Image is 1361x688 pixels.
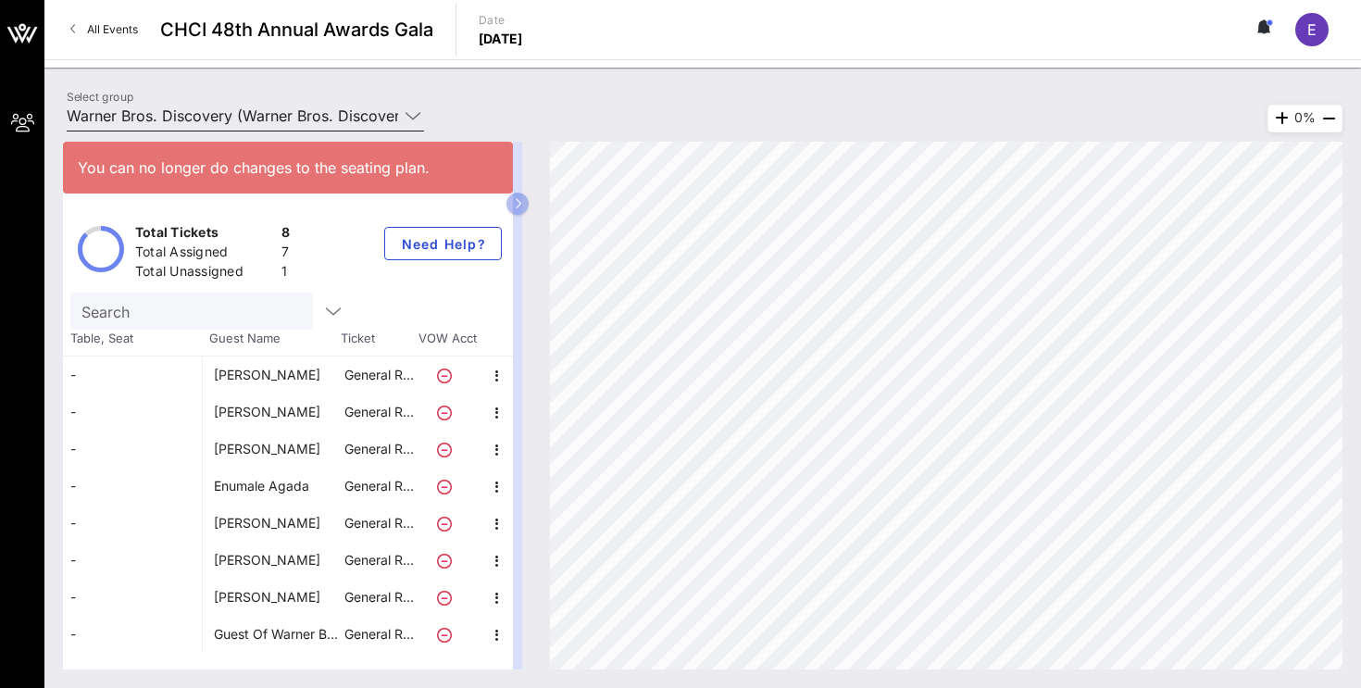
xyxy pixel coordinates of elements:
[67,90,133,104] label: Select group
[342,616,416,653] p: General R…
[63,579,202,616] div: -
[342,505,416,542] p: General R…
[342,431,416,468] p: General R…
[135,223,274,246] div: Total Tickets
[342,579,416,616] p: General R…
[214,468,309,505] div: Enumale Agada
[341,330,415,348] span: Ticket
[63,542,202,579] div: -
[202,330,341,348] span: Guest Name
[214,431,320,468] div: Carmen Feliciano
[63,330,202,348] span: Table, Seat
[135,262,274,285] div: Total Unassigned
[160,16,433,44] span: CHCI 48th Annual Awards Gala
[214,579,320,616] div: Maria Cardona
[342,357,416,394] p: General R…
[479,30,523,48] p: [DATE]
[415,330,480,348] span: VOW Acct
[214,542,320,579] div: Felix Sanchez
[384,227,502,260] button: Need Help?
[59,15,149,44] a: All Events
[78,156,498,179] div: You can no longer do changes to the seating plan.
[479,11,523,30] p: Date
[214,357,320,394] div: Alvaro Castillo
[87,22,138,36] span: All Events
[63,394,202,431] div: -
[63,468,202,505] div: -
[63,357,202,394] div: -
[214,505,320,542] div: Estuardo Rodriguez
[342,394,416,431] p: General R…
[214,616,342,653] div: Guest Of Warner Bros. Discovery
[400,236,486,252] span: Need Help?
[281,243,290,266] div: 7
[135,243,274,266] div: Total Assigned
[63,505,202,542] div: -
[1295,13,1329,46] div: E
[1267,105,1342,132] div: 0%
[1307,20,1317,39] span: E
[63,431,202,468] div: -
[214,394,320,431] div: Anwer Adil
[281,223,290,246] div: 8
[281,262,290,285] div: 1
[342,542,416,579] p: General R…
[342,468,416,505] p: General R…
[63,616,202,653] div: -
